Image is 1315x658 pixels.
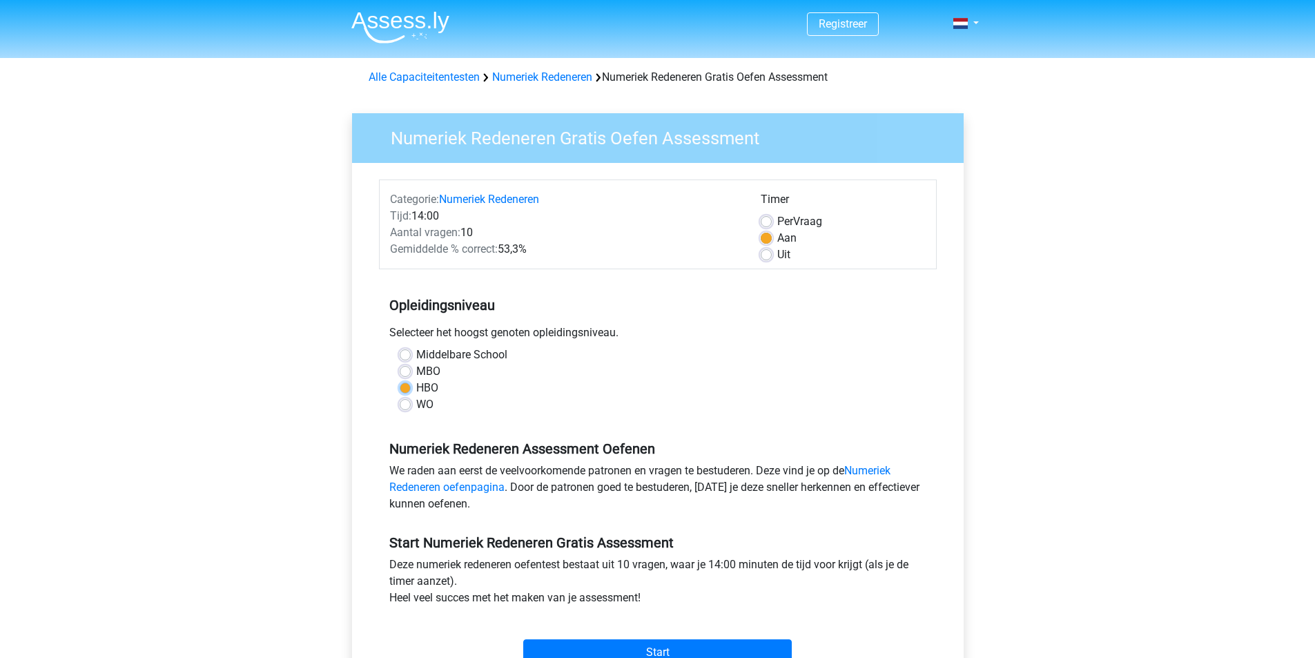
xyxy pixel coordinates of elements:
span: Per [777,215,793,228]
label: MBO [416,363,440,380]
span: Gemiddelde % correct: [390,242,498,255]
h3: Numeriek Redeneren Gratis Oefen Assessment [374,122,953,149]
h5: Opleidingsniveau [389,291,926,319]
a: Numeriek Redeneren oefenpagina [389,464,890,494]
span: Aantal vragen: [390,226,460,239]
div: 10 [380,224,750,241]
a: Numeriek Redeneren [439,193,539,206]
div: Selecteer het hoogst genoten opleidingsniveau. [379,325,937,347]
h5: Start Numeriek Redeneren Gratis Assessment [389,534,926,551]
label: Middelbare School [416,347,507,363]
div: Timer [761,191,926,213]
div: Deze numeriek redeneren oefentest bestaat uit 10 vragen, waar je 14:00 minuten de tijd voor krijg... [379,557,937,612]
div: 14:00 [380,208,750,224]
div: Numeriek Redeneren Gratis Oefen Assessment [363,69,953,86]
label: Aan [777,230,797,246]
a: Alle Capaciteitentesten [369,70,480,84]
span: Tijd: [390,209,411,222]
label: HBO [416,380,438,396]
label: Vraag [777,213,822,230]
img: Assessly [351,11,449,43]
div: 53,3% [380,241,750,258]
h5: Numeriek Redeneren Assessment Oefenen [389,441,926,457]
label: Uit [777,246,790,263]
a: Numeriek Redeneren [492,70,592,84]
div: We raden aan eerst de veelvoorkomende patronen en vragen te bestuderen. Deze vind je op de . Door... [379,463,937,518]
a: Registreer [819,17,867,30]
label: WO [416,396,434,413]
span: Categorie: [390,193,439,206]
